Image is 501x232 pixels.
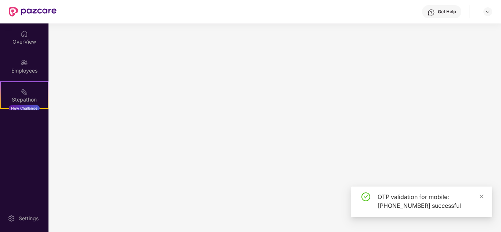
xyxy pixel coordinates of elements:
[21,59,28,66] img: svg+xml;base64,PHN2ZyBpZD0iRW1wbG95ZWVzIiB4bWxucz0iaHR0cDovL3d3dy53My5vcmcvMjAwMC9zdmciIHdpZHRoPS...
[438,9,456,15] div: Get Help
[8,215,15,222] img: svg+xml;base64,PHN2ZyBpZD0iU2V0dGluZy0yMHgyMCIgeG1sbnM9Imh0dHA6Ly93d3cudzMub3JnLzIwMDAvc3ZnIiB3aW...
[17,215,41,222] div: Settings
[21,88,28,95] img: svg+xml;base64,PHN2ZyB4bWxucz0iaHR0cDovL3d3dy53My5vcmcvMjAwMC9zdmciIHdpZHRoPSIyMSIgaGVpZ2h0PSIyMC...
[428,9,435,16] img: svg+xml;base64,PHN2ZyBpZD0iSGVscC0zMngzMiIgeG1sbnM9Imh0dHA6Ly93d3cudzMub3JnLzIwMDAvc3ZnIiB3aWR0aD...
[1,96,48,103] div: Stepathon
[378,192,483,210] div: OTP validation for mobile: [PHONE_NUMBER] successful
[479,194,484,199] span: close
[361,192,370,201] span: check-circle
[9,105,40,111] div: New Challenge
[21,30,28,37] img: svg+xml;base64,PHN2ZyBpZD0iSG9tZSIgeG1sbnM9Imh0dHA6Ly93d3cudzMub3JnLzIwMDAvc3ZnIiB3aWR0aD0iMjAiIG...
[9,7,57,16] img: New Pazcare Logo
[485,9,491,15] img: svg+xml;base64,PHN2ZyBpZD0iRHJvcGRvd24tMzJ4MzIiIHhtbG5zPSJodHRwOi8vd3d3LnczLm9yZy8yMDAwL3N2ZyIgd2...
